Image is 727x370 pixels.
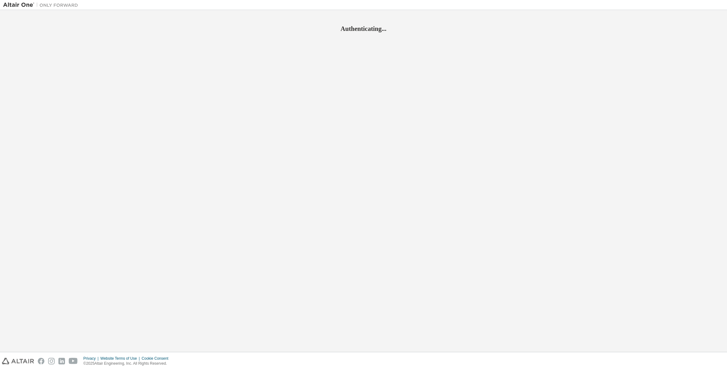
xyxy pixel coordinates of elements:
[100,356,142,361] div: Website Terms of Use
[142,356,172,361] div: Cookie Consent
[38,358,44,364] img: facebook.svg
[2,358,34,364] img: altair_logo.svg
[58,358,65,364] img: linkedin.svg
[83,361,172,366] p: © 2025 Altair Engineering, Inc. All Rights Reserved.
[48,358,55,364] img: instagram.svg
[3,2,81,8] img: Altair One
[83,356,100,361] div: Privacy
[69,358,78,364] img: youtube.svg
[3,25,724,33] h2: Authenticating...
